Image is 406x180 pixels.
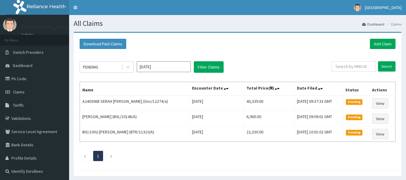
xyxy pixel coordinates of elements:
[294,127,343,142] td: [DATE] 10:01:02 GMT
[354,4,361,11] img: User Image
[189,82,244,96] th: Encounter Date
[84,153,86,159] a: Previous page
[13,50,44,55] span: Switch Providers
[244,82,294,96] th: Total Price(₦)
[244,111,294,127] td: 6,900.00
[21,24,71,30] p: [GEOGRAPHIC_DATA]
[13,63,32,68] span: Dashboard
[365,5,401,10] span: [GEOGRAPHIC_DATA]
[385,22,401,27] li: Claims
[294,96,343,111] td: [DATE] 09:37:33 GMT
[294,111,343,127] td: [DATE] 09:09:01 GMT
[346,114,362,120] span: Pending
[378,61,395,72] input: Search
[80,127,190,142] td: BIS/1002-[PERSON_NAME] (BTR/11310/A)
[189,127,244,142] td: [DATE]
[189,96,244,111] td: [DATE]
[21,33,35,37] a: Online
[372,98,388,108] a: View
[189,111,244,127] td: [DATE]
[13,102,24,108] span: Tariffs
[294,82,343,96] th: Date Filed
[346,99,362,105] span: Pending
[331,61,376,72] input: Search by HMO ID
[13,89,25,95] span: Claims
[80,96,190,111] td: A2403068 SERAH [PERSON_NAME] (Gsv/12274/a)
[80,82,190,96] th: Name
[80,111,190,127] td: [PERSON_NAME] (BXL/10148/A)
[372,114,388,124] a: View
[80,39,126,49] button: Download Paid Claims
[97,153,99,159] a: Page 1 is your current page
[110,153,113,159] a: Next page
[3,18,17,32] img: User Image
[74,20,401,27] h1: All Claims
[372,129,388,139] a: View
[370,82,395,96] th: Actions
[194,61,224,73] button: Filter Claims
[343,82,370,96] th: Status
[137,61,191,72] input: Select Month and Year
[370,39,395,49] a: Add Claim
[244,127,294,142] td: 22,330.00
[83,64,98,70] div: PENDING
[244,96,294,111] td: 40,339.00
[346,130,362,135] span: Pending
[362,22,384,27] a: Dashboard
